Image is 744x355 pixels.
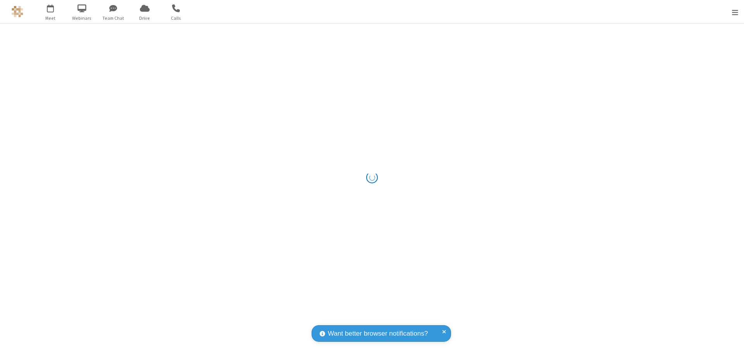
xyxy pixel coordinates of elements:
[162,15,191,22] span: Calls
[130,15,159,22] span: Drive
[36,15,65,22] span: Meet
[67,15,96,22] span: Webinars
[99,15,128,22] span: Team Chat
[12,6,23,17] img: QA Selenium DO NOT DELETE OR CHANGE
[328,329,428,339] span: Want better browser notifications?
